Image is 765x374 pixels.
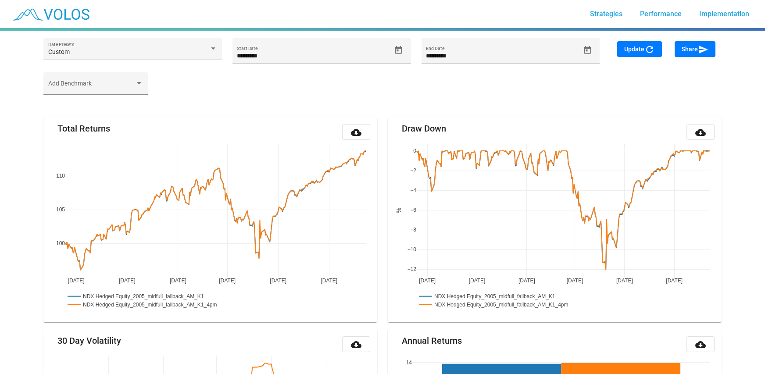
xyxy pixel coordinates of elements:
[583,6,629,22] a: Strategies
[351,339,361,350] mat-icon: cloud_download
[682,46,708,53] span: Share
[698,44,708,55] mat-icon: send
[699,10,749,18] span: Implementation
[48,48,70,55] span: Custom
[402,336,462,345] mat-card-title: Annual Returns
[695,127,706,138] mat-icon: cloud_download
[590,10,622,18] span: Strategies
[7,3,94,25] img: blue_transparent.png
[351,127,361,138] mat-icon: cloud_download
[675,41,715,57] button: Share
[633,6,689,22] a: Performance
[57,124,110,133] mat-card-title: Total Returns
[57,336,121,345] mat-card-title: 30 Day Volatility
[692,6,756,22] a: Implementation
[580,43,595,58] button: Open calendar
[644,44,655,55] mat-icon: refresh
[624,46,655,53] span: Update
[391,43,406,58] button: Open calendar
[402,124,446,133] mat-card-title: Draw Down
[640,10,682,18] span: Performance
[695,339,706,350] mat-icon: cloud_download
[617,41,662,57] button: Update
